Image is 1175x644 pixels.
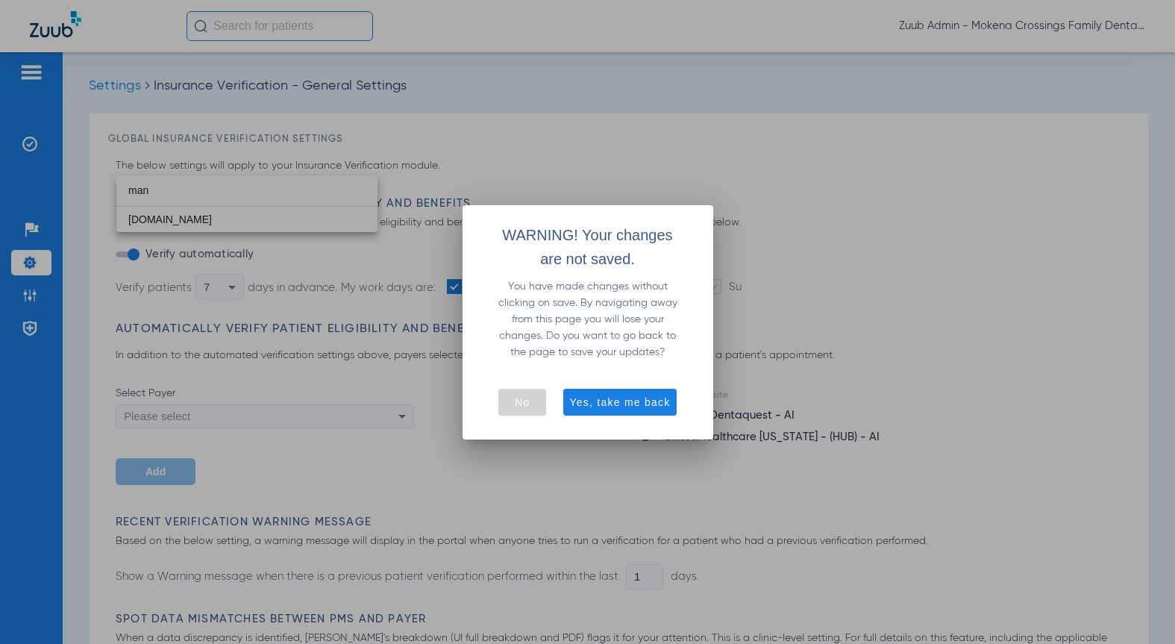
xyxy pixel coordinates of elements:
[498,278,677,360] p: You have made changes without clicking on save. By navigating away from this page you will lose y...
[569,395,670,410] span: Yes, take me back
[515,395,530,410] span: No
[563,389,676,416] button: Yes, take me back
[480,223,695,271] h1: WARNING! Your changes are not saved.
[498,389,546,416] button: No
